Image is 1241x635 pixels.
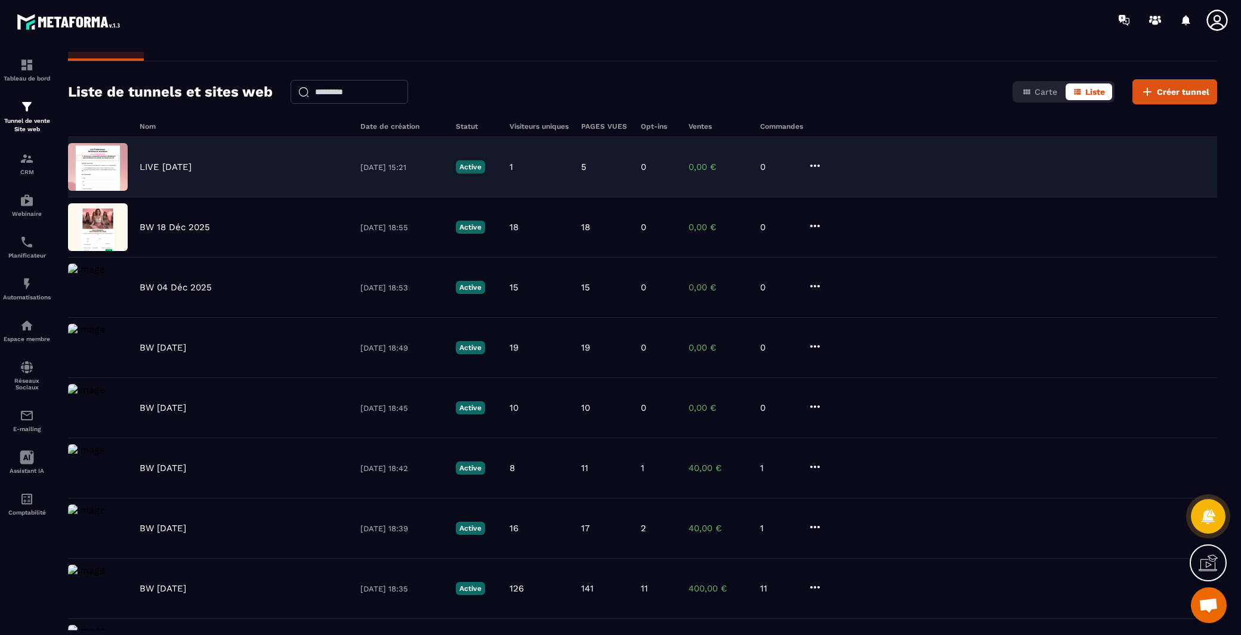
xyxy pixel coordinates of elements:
[140,402,186,413] p: BW [DATE]
[140,122,348,131] h6: Nom
[68,384,105,395] img: image
[20,151,34,166] img: formation
[140,282,212,293] p: BW 04 Déc 2025
[689,282,748,293] p: 0,00 €
[581,463,588,473] p: 11
[456,582,485,595] p: Active
[510,162,513,172] p: 1
[68,203,128,251] img: image
[689,523,748,534] p: 40,00 €
[3,268,51,309] a: automationsautomationsAutomatisations
[689,402,748,413] p: 0,00 €
[140,583,186,594] p: BW [DATE]
[3,399,51,441] a: emailemailE-mailing
[510,222,518,233] p: 18
[760,583,796,594] p: 11
[581,402,590,413] p: 10
[456,341,485,354] p: Active
[360,283,444,292] p: [DATE] 18:53
[20,360,34,374] img: social-network
[1035,87,1057,97] span: Carte
[140,222,210,233] p: BW 18 Déc 2025
[456,461,485,475] p: Active
[3,351,51,399] a: social-networksocial-networkRéseaux Sociaux
[641,122,677,131] h6: Opt-ins
[20,235,34,249] img: scheduler
[20,492,34,506] img: accountant
[68,324,105,335] img: image
[760,122,803,131] h6: Commandes
[510,463,515,473] p: 8
[140,463,186,473] p: BW [DATE]
[1015,83,1064,100] button: Carte
[68,80,273,104] h2: Liste de tunnels et sites web
[3,49,51,91] a: formationformationTableau de bord
[68,264,105,275] img: image
[456,122,498,131] h6: Statut
[3,169,51,175] p: CRM
[456,522,485,535] p: Active
[510,583,524,594] p: 126
[3,467,51,474] p: Assistant IA
[3,184,51,226] a: automationsautomationsWebinaire
[140,162,192,172] p: LIVE [DATE]
[140,342,186,353] p: BW [DATE]
[3,441,51,483] a: Assistant IA
[20,277,34,291] img: automations
[510,282,518,293] p: 15
[641,402,646,413] p: 0
[3,294,51,301] p: Automatisations
[140,523,186,534] p: BW [DATE]
[581,122,629,131] h6: PAGES VUES
[1157,86,1209,98] span: Créer tunnel
[760,523,796,534] p: 1
[641,222,646,233] p: 0
[3,509,51,516] p: Comptabilité
[17,11,124,33] img: logo
[3,336,51,342] p: Espace membre
[20,100,34,114] img: formation
[360,404,444,413] p: [DATE] 18:45
[20,193,34,207] img: automations
[581,523,589,534] p: 17
[360,122,444,131] h6: Date de création
[1191,587,1227,623] div: Ouvrir le chat
[510,122,569,131] h6: Visiteurs uniques
[1085,87,1105,97] span: Liste
[360,584,444,593] p: [DATE] 18:35
[3,483,51,525] a: accountantaccountantComptabilité
[760,222,796,233] p: 0
[581,162,586,172] p: 5
[3,143,51,184] a: formationformationCRM
[641,463,644,473] p: 1
[581,222,590,233] p: 18
[760,162,796,172] p: 0
[689,222,748,233] p: 0,00 €
[689,583,748,594] p: 400,00 €
[68,504,105,516] img: image
[3,210,51,217] p: Webinaire
[456,221,485,234] p: Active
[3,91,51,143] a: formationformationTunnel de vente Site web
[3,117,51,134] p: Tunnel de vente Site web
[360,223,444,232] p: [DATE] 18:55
[641,523,646,534] p: 2
[510,342,518,353] p: 19
[20,318,34,333] img: automations
[641,282,646,293] p: 0
[689,342,748,353] p: 0,00 €
[760,402,796,413] p: 0
[1132,79,1217,104] button: Créer tunnel
[581,583,594,594] p: 141
[360,343,444,352] p: [DATE] 18:49
[68,565,105,576] img: image
[641,342,646,353] p: 0
[641,162,646,172] p: 0
[3,226,51,268] a: schedulerschedulerPlanificateur
[760,342,796,353] p: 0
[1066,83,1112,100] button: Liste
[641,583,648,594] p: 11
[760,282,796,293] p: 0
[3,75,51,82] p: Tableau de bord
[689,162,748,172] p: 0,00 €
